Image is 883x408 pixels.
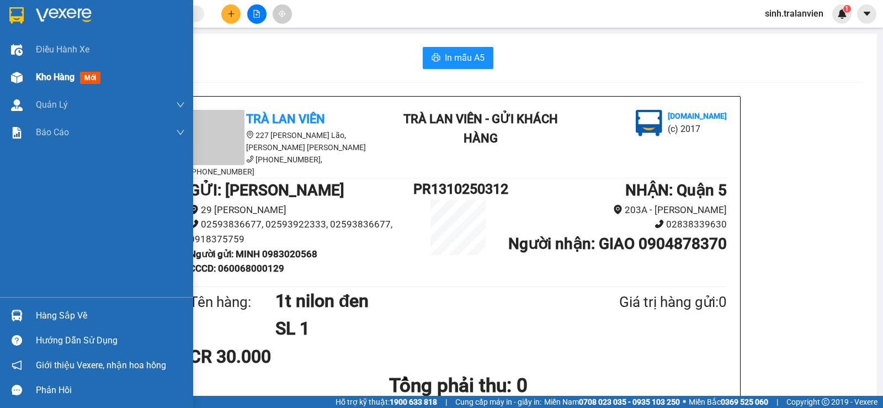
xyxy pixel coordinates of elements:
img: warehouse-icon [11,310,23,321]
span: caret-down [862,9,872,19]
span: environment [189,205,199,214]
img: logo.jpg [120,14,146,40]
span: down [176,128,185,137]
div: CR 30.000 [189,343,366,370]
b: NHẬN : Quận 5 [625,181,727,199]
h1: Tổng phải thu: 0 [189,370,727,401]
span: environment [613,205,623,214]
li: 02838339630 [503,217,727,232]
span: In mẫu A5 [445,51,485,65]
li: 203A - [PERSON_NAME] [503,203,727,218]
b: CCCD : 060068000129 [189,263,284,274]
span: mới [80,72,100,84]
li: 29 [PERSON_NAME] [189,203,413,218]
span: phone [655,219,664,229]
strong: 1900 633 818 [390,398,437,406]
span: phone [246,155,254,163]
h1: 1t nilon đen [275,287,566,315]
strong: 0708 023 035 - 0935 103 250 [579,398,680,406]
li: (c) 2017 [93,52,152,66]
span: | [776,396,778,408]
span: Báo cáo [36,125,69,139]
img: warehouse-icon [11,44,23,56]
sup: 1 [843,5,851,13]
span: | [445,396,447,408]
h1: SL 1 [275,315,566,342]
img: logo-vxr [9,7,24,24]
div: Hướng dẫn sử dụng [36,332,185,349]
img: solution-icon [11,127,23,139]
button: plus [221,4,241,24]
button: printerIn mẫu A5 [423,47,493,69]
b: Trà Lan Viên [246,112,325,126]
li: [PHONE_NUMBER], [PHONE_NUMBER] [189,153,388,178]
li: 02593836677, 02593922333, 02593836677, 0918375759 [189,217,413,246]
div: Hàng sắp về [36,308,185,324]
b: Trà Lan Viên - Gửi khách hàng [403,112,558,145]
span: phone [189,219,199,229]
li: (c) 2017 [668,122,727,136]
strong: 0369 525 060 [721,398,768,406]
div: Phản hồi [36,382,185,399]
b: Trà Lan Viên - Gửi khách hàng [68,16,109,125]
span: 1 [845,5,849,13]
span: plus [227,10,235,18]
span: ⚪️ [683,400,686,404]
span: Giới thiệu Vexere, nhận hoa hồng [36,358,166,372]
span: file-add [253,10,260,18]
h1: PR1310250312 [413,178,503,200]
span: notification [12,360,22,370]
li: 227 [PERSON_NAME] Lão, [PERSON_NAME] [PERSON_NAME] [189,129,388,153]
button: aim [273,4,292,24]
img: logo.jpg [636,110,662,136]
b: [DOMAIN_NAME] [93,42,152,51]
img: warehouse-icon [11,99,23,111]
div: Tên hàng: [189,291,275,314]
span: Điều hành xe [36,43,89,56]
b: Người nhận : GIAO 0904878370 [508,235,727,253]
img: icon-new-feature [837,9,847,19]
span: question-circle [12,335,22,346]
span: printer [432,53,440,63]
b: Người gửi : MINH 0983020568 [189,248,317,259]
span: Miền Bắc [689,396,768,408]
span: sinh.tralanvien [756,7,832,20]
span: down [176,100,185,109]
b: Trà Lan Viên [14,71,40,123]
span: message [12,385,22,395]
span: Cung cấp máy in - giấy in: [455,396,541,408]
span: aim [278,10,286,18]
img: warehouse-icon [11,72,23,83]
span: Quản Lý [36,98,68,112]
button: caret-down [857,4,876,24]
span: Hỗ trợ kỹ thuật: [336,396,437,408]
div: Giá trị hàng gửi: 0 [566,291,727,314]
b: GỬI : [PERSON_NAME] [189,181,344,199]
span: Kho hàng [36,72,75,82]
span: environment [246,131,254,139]
button: file-add [247,4,267,24]
b: [DOMAIN_NAME] [668,112,727,120]
span: copyright [822,398,829,406]
span: Miền Nam [544,396,680,408]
